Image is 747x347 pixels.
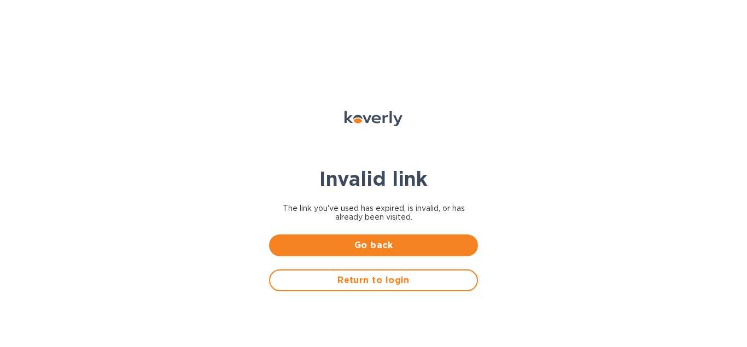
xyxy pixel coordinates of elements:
[269,269,478,291] button: Return to login
[319,167,428,191] b: Invalid link
[278,239,469,252] span: Go back
[269,204,478,221] span: The link you've used has expired, is invalid, or has already been visited.
[345,111,402,126] img: Koverly
[279,274,468,287] span: Return to login
[269,234,478,256] button: Go back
